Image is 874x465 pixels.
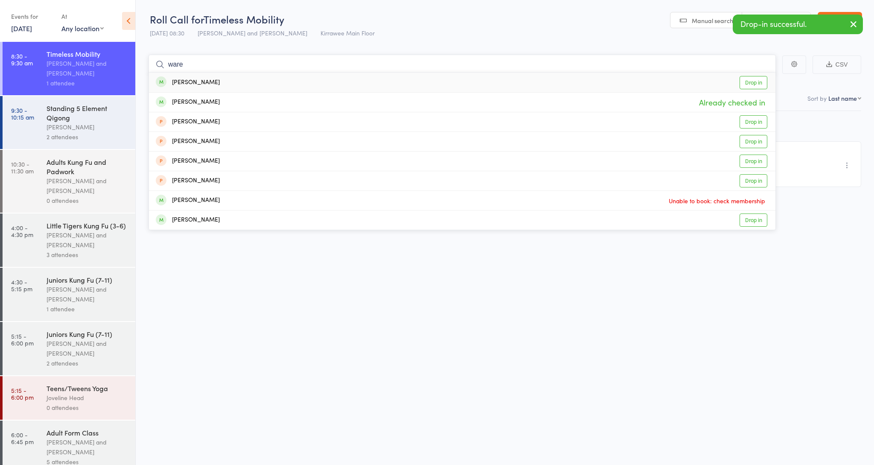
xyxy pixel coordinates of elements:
[156,78,220,88] div: [PERSON_NAME]
[11,224,33,238] time: 4:00 - 4:30 pm
[818,12,862,29] a: Exit roll call
[47,393,128,403] div: Joveline Head
[11,23,32,33] a: [DATE]
[47,329,128,339] div: Juniors Kung Fu (7-11)
[156,156,220,166] div: [PERSON_NAME]
[740,135,767,148] a: Drop in
[828,94,857,102] div: Last name
[733,15,863,34] div: Drop-in successful.
[47,403,128,412] div: 0 attendees
[740,76,767,89] a: Drop in
[11,333,34,346] time: 5:15 - 6:00 pm
[11,107,34,120] time: 9:30 - 10:15 am
[692,16,733,25] span: Manual search
[740,174,767,187] a: Drop in
[667,194,767,207] span: Unable to book: check membership
[320,29,375,37] span: Kirrawee Main Floor
[61,23,104,33] div: Any location
[47,103,128,122] div: Standing 5 Element Qigong
[47,49,128,58] div: Timeless Mobility
[156,137,220,146] div: [PERSON_NAME]
[813,56,861,74] button: CSV
[47,230,128,250] div: [PERSON_NAME] and [PERSON_NAME]
[11,53,33,66] time: 8:30 - 9:30 am
[47,122,128,132] div: [PERSON_NAME]
[150,12,204,26] span: Roll Call for
[740,213,767,227] a: Drop in
[740,155,767,168] a: Drop in
[156,176,220,186] div: [PERSON_NAME]
[740,115,767,129] a: Drop in
[3,213,135,267] a: 4:00 -4:30 pmLittle Tigers Kung Fu (3-6)[PERSON_NAME] and [PERSON_NAME]3 attendees
[47,275,128,284] div: Juniors Kung Fu (7-11)
[11,431,34,445] time: 6:00 - 6:45 pm
[47,339,128,358] div: [PERSON_NAME] and [PERSON_NAME]
[47,304,128,314] div: 1 attendee
[156,196,220,205] div: [PERSON_NAME]
[61,9,104,23] div: At
[11,387,34,401] time: 5:15 - 6:00 pm
[156,97,220,107] div: [PERSON_NAME]
[47,176,128,196] div: [PERSON_NAME] and [PERSON_NAME]
[47,78,128,88] div: 1 attendee
[47,428,128,437] div: Adult Form Class
[11,9,53,23] div: Events for
[11,161,34,174] time: 10:30 - 11:30 am
[47,221,128,230] div: Little Tigers Kung Fu (3-6)
[47,157,128,176] div: Adults Kung Fu and Padwork
[156,117,220,127] div: [PERSON_NAME]
[150,29,184,37] span: [DATE] 08:30
[807,94,827,102] label: Sort by
[47,437,128,457] div: [PERSON_NAME] and [PERSON_NAME]
[3,268,135,321] a: 4:30 -5:15 pmJuniors Kung Fu (7-11)[PERSON_NAME] and [PERSON_NAME]1 attendee
[3,150,135,213] a: 10:30 -11:30 amAdults Kung Fu and Padwork[PERSON_NAME] and [PERSON_NAME]0 attendees
[3,42,135,95] a: 8:30 -9:30 amTimeless Mobility[PERSON_NAME] and [PERSON_NAME]1 attendee
[47,132,128,142] div: 2 attendees
[156,215,220,225] div: [PERSON_NAME]
[198,29,307,37] span: [PERSON_NAME] and [PERSON_NAME]
[47,58,128,78] div: [PERSON_NAME] and [PERSON_NAME]
[47,250,128,260] div: 3 attendees
[3,96,135,149] a: 9:30 -10:15 amStanding 5 Element Qigong[PERSON_NAME]2 attendees
[204,12,284,26] span: Timeless Mobility
[47,358,128,368] div: 2 attendees
[3,322,135,375] a: 5:15 -6:00 pmJuniors Kung Fu (7-11)[PERSON_NAME] and [PERSON_NAME]2 attendees
[47,383,128,393] div: Teens/Tweens Yoga
[149,55,776,74] input: Search by name
[697,95,767,110] span: Already checked in
[47,284,128,304] div: [PERSON_NAME] and [PERSON_NAME]
[11,278,32,292] time: 4:30 - 5:15 pm
[3,376,135,420] a: 5:15 -6:00 pmTeens/Tweens YogaJoveline Head0 attendees
[47,196,128,205] div: 0 attendees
